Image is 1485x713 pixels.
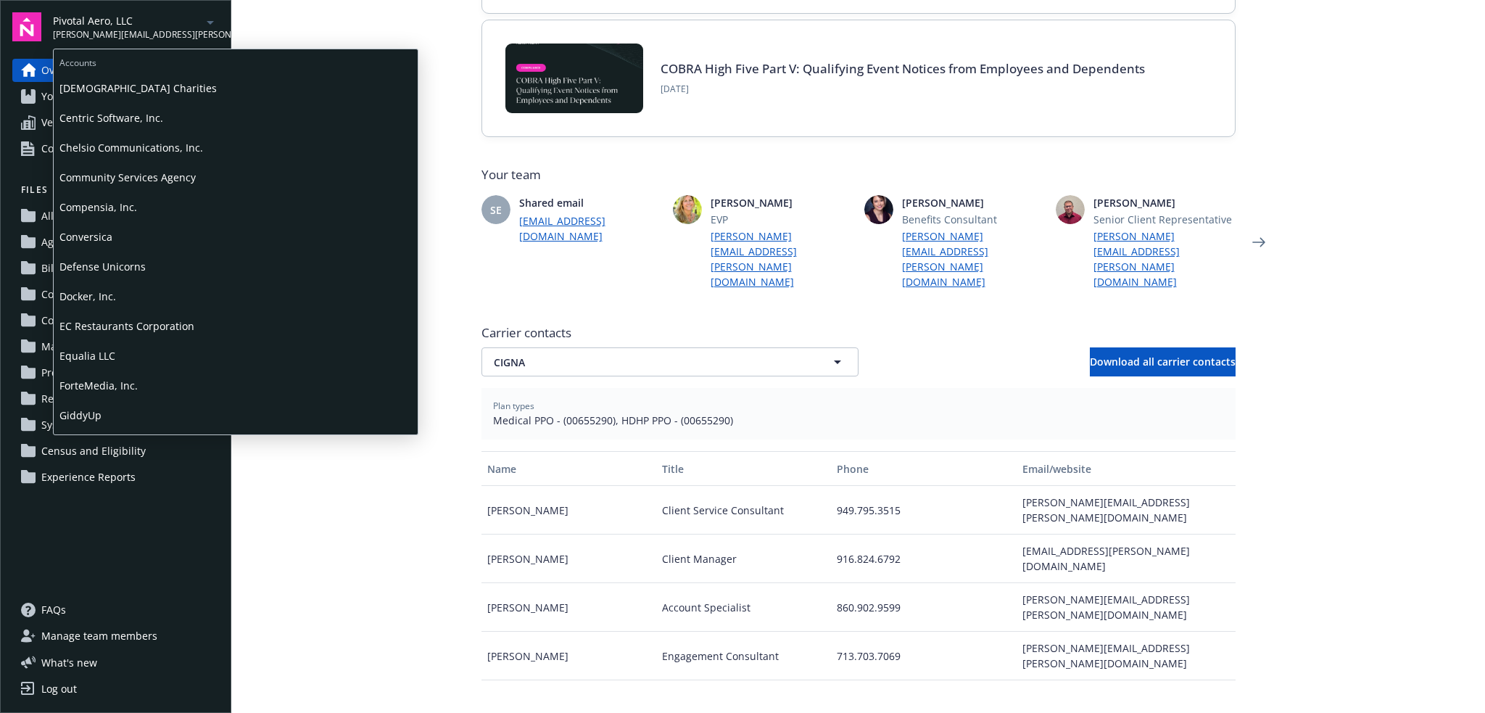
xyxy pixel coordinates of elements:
[1093,195,1236,210] span: [PERSON_NAME]
[902,195,1044,210] span: [PERSON_NAME]
[673,195,702,224] img: photo
[493,413,1224,428] span: Medical PPO - (00655290), HDHP PPO - (00655290)
[837,461,1011,477] div: Phone
[41,655,97,670] span: What ' s new
[493,400,1224,413] span: Plan types
[41,361,80,384] span: Projects
[41,205,96,228] span: All files (14)
[59,252,412,281] span: Defense Unicorns
[1022,461,1229,477] div: Email/website
[59,222,412,252] span: Conversica
[41,387,152,411] span: Renewals and Strategy
[902,212,1044,227] span: Benefits Consultant
[12,413,219,437] a: System Administration
[59,103,412,133] span: Centric Software, Inc.
[41,677,77,701] div: Log out
[1247,231,1270,254] a: Next
[41,137,149,160] span: Compliance resources
[656,535,831,583] div: Client Manager
[481,486,656,535] div: [PERSON_NAME]
[656,583,831,632] div: Account Specialist
[481,535,656,583] div: [PERSON_NAME]
[12,283,219,306] a: Compliance
[12,111,219,134] a: Vendor search
[41,231,100,254] span: Agreements
[41,283,99,306] span: Compliance
[519,195,661,210] span: Shared email
[54,49,418,72] span: Accounts
[487,461,650,477] div: Name
[505,44,643,113] img: BLOG-Card Image - Compliance - COBRA High Five Pt 5 - 09-11-25.jpg
[481,632,656,680] div: [PERSON_NAME]
[1017,583,1235,632] div: [PERSON_NAME][EMAIL_ADDRESS][PERSON_NAME][DOMAIN_NAME]
[12,625,219,648] a: Manage team members
[864,195,893,224] img: photo
[41,85,106,108] span: Your benefits
[41,625,157,648] span: Manage team members
[41,59,86,82] span: Overview
[41,111,112,134] span: Vendor search
[12,440,219,463] a: Census and Eligibility
[41,598,66,622] span: FAQs
[59,341,412,371] span: Equalia LLC
[661,83,1145,96] span: [DATE]
[902,228,1044,289] a: [PERSON_NAME][EMAIL_ADDRESS][PERSON_NAME][DOMAIN_NAME]
[41,413,152,437] span: System Administration
[12,466,219,489] a: Experience Reports
[481,583,656,632] div: [PERSON_NAME]
[1017,535,1235,583] div: [EMAIL_ADDRESS][PERSON_NAME][DOMAIN_NAME]
[202,13,219,30] a: arrowDropDown
[1017,451,1235,486] button: Email/website
[59,430,412,460] span: Hyperscale Data, Inc.
[12,205,219,228] a: All files (14)
[59,311,412,341] span: EC Restaurants Corporation
[59,133,412,162] span: Chelsio Communications, Inc.
[12,12,41,41] img: navigator-logo.svg
[59,400,412,430] span: GiddyUp
[1093,228,1236,289] a: [PERSON_NAME][EMAIL_ADDRESS][PERSON_NAME][DOMAIN_NAME]
[41,257,148,280] span: Billing and Audits (12)
[12,137,219,160] a: Compliance resources
[656,451,831,486] button: Title
[1017,486,1235,535] div: [PERSON_NAME][EMAIL_ADDRESS][PERSON_NAME][DOMAIN_NAME]
[12,85,219,108] a: Your benefits
[831,535,1017,583] div: 916.824.6792
[12,387,219,411] a: Renewals and Strategy
[490,202,502,218] span: SE
[59,371,412,400] span: ForteMedia, Inc.
[831,486,1017,535] div: 949.795.3515
[41,309,138,332] span: Communications (2)
[519,213,661,244] a: [EMAIL_ADDRESS][DOMAIN_NAME]
[12,257,219,280] a: Billing and Audits (12)
[1090,347,1236,376] button: Download all carrier contacts
[41,466,136,489] span: Experience Reports
[12,309,219,332] a: Communications (2)
[831,632,1017,680] div: 713.703.7069
[53,28,202,41] span: [PERSON_NAME][EMAIL_ADDRESS][PERSON_NAME][DOMAIN_NAME]
[41,440,146,463] span: Census and Eligibility
[12,59,219,82] a: Overview
[12,655,120,670] button: What's new
[12,598,219,622] a: FAQs
[1093,212,1236,227] span: Senior Client Representative
[1090,355,1236,368] span: Download all carrier contacts
[662,461,825,477] div: Title
[481,324,1236,342] span: Carrier contacts
[711,228,853,289] a: [PERSON_NAME][EMAIL_ADDRESS][PERSON_NAME][DOMAIN_NAME]
[494,355,795,370] span: CIGNA
[59,73,412,103] span: [DEMOGRAPHIC_DATA] Charities
[1056,195,1085,224] img: photo
[831,583,1017,632] div: 860.902.9599
[12,335,219,358] a: Marketing
[53,13,202,28] span: Pivotal Aero, LLC
[41,335,91,358] span: Marketing
[656,632,831,680] div: Engagement Consultant
[481,166,1236,184] span: Your team
[59,192,412,222] span: Compensia, Inc.
[661,60,1145,77] a: COBRA High Five Part V: Qualifying Event Notices from Employees and Dependents
[711,212,853,227] span: EVP
[481,347,859,376] button: CIGNA
[12,361,219,384] a: Projects
[12,184,219,202] button: Files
